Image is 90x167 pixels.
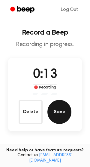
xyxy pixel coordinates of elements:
[29,153,73,163] a: [EMAIL_ADDRESS][DOMAIN_NAME]
[19,100,43,124] button: Delete Audio Record
[55,2,84,17] a: Log Out
[6,4,40,16] a: Beep
[33,68,57,81] span: 0:13
[47,100,71,124] button: Save Audio Record
[5,41,85,48] p: Recording in progress.
[33,84,58,90] div: Recording
[4,153,86,163] span: Contact us
[5,29,85,36] h1: Record a Beep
